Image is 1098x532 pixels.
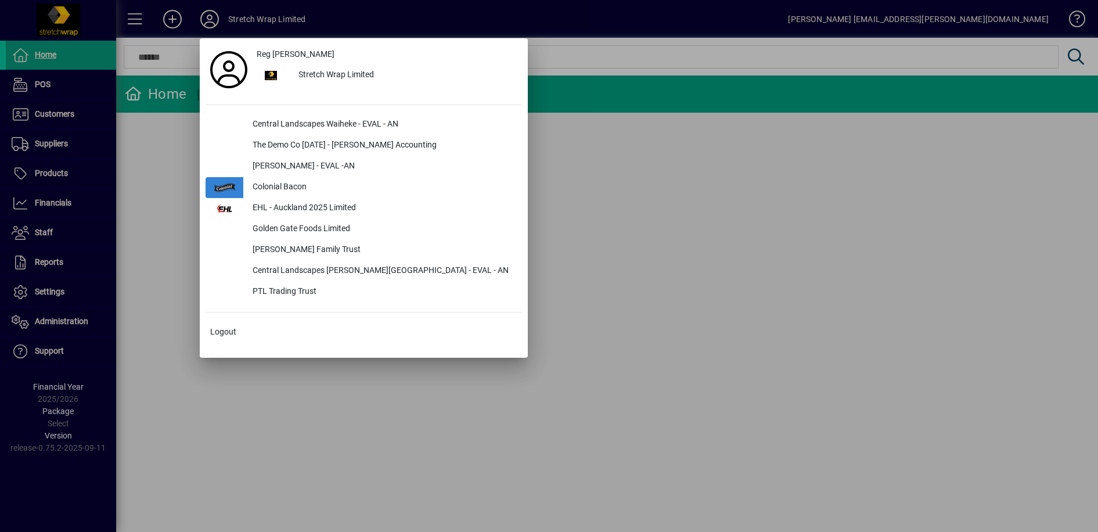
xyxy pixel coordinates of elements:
div: PTL Trading Trust [243,282,522,303]
div: Stretch Wrap Limited [289,65,522,86]
button: [PERSON_NAME] - EVAL -AN [206,156,522,177]
button: Stretch Wrap Limited [252,65,522,86]
button: Central Landscapes Waiheke - EVAL - AN [206,114,522,135]
button: Golden Gate Foods Limited [206,219,522,240]
button: PTL Trading Trust [206,282,522,303]
div: Central Landscapes Waiheke - EVAL - AN [243,114,522,135]
a: Profile [206,59,252,80]
div: Central Landscapes [PERSON_NAME][GEOGRAPHIC_DATA] - EVAL - AN [243,261,522,282]
div: EHL - Auckland 2025 Limited [243,198,522,219]
button: EHL - Auckland 2025 Limited [206,198,522,219]
button: Colonial Bacon [206,177,522,198]
div: [PERSON_NAME] - EVAL -AN [243,156,522,177]
div: [PERSON_NAME] Family Trust [243,240,522,261]
div: The Demo Co [DATE] - [PERSON_NAME] Accounting [243,135,522,156]
div: Colonial Bacon [243,177,522,198]
button: Central Landscapes [PERSON_NAME][GEOGRAPHIC_DATA] - EVAL - AN [206,261,522,282]
button: [PERSON_NAME] Family Trust [206,240,522,261]
div: Golden Gate Foods Limited [243,219,522,240]
span: Reg [PERSON_NAME] [257,48,334,60]
span: Logout [210,326,236,338]
button: Logout [206,322,522,343]
button: The Demo Co [DATE] - [PERSON_NAME] Accounting [206,135,522,156]
a: Reg [PERSON_NAME] [252,44,522,65]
